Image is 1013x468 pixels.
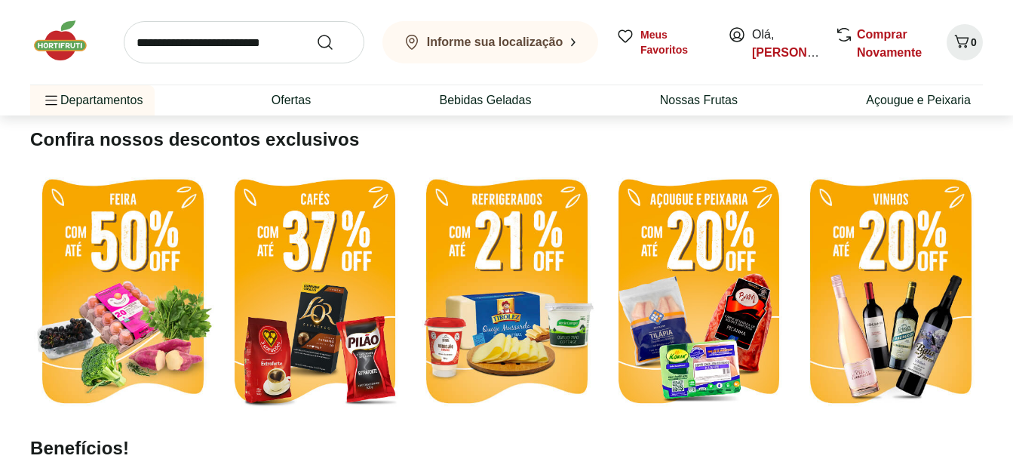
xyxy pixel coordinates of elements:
[857,28,922,59] a: Comprar Novamente
[798,170,983,417] img: vinhos
[382,21,598,63] button: Informe sua localização
[752,46,853,59] a: [PERSON_NAME]
[616,27,710,57] a: Meus Favoritos
[30,170,215,417] img: feira
[223,170,407,417] img: café
[971,36,977,48] span: 0
[752,26,819,62] span: Olá,
[30,18,106,63] img: Hortifruti
[440,91,532,109] a: Bebidas Geladas
[42,82,60,119] button: Menu
[124,21,364,63] input: search
[606,170,791,417] img: resfriados
[30,438,983,459] h2: Benefícios!
[42,82,143,119] span: Departamentos
[660,91,738,109] a: Nossas Frutas
[866,91,971,109] a: Açougue e Peixaria
[947,24,983,60] button: Carrinho
[30,128,983,152] h2: Confira nossos descontos exclusivos
[316,33,352,51] button: Submit Search
[272,91,311,109] a: Ofertas
[414,170,599,417] img: refrigerados
[427,35,563,48] b: Informe sua localização
[640,27,710,57] span: Meus Favoritos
